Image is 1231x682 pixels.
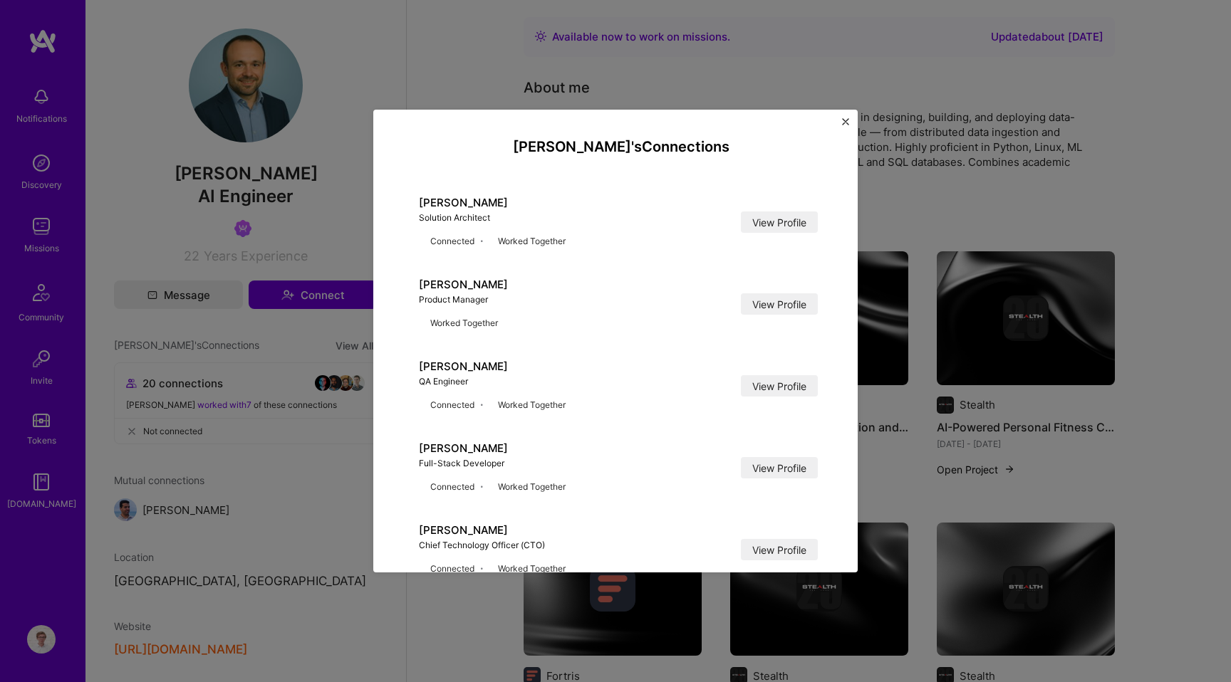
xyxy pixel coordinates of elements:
a: View Profile [741,211,818,233]
div: Product Manager [419,292,508,307]
div: QA Engineer [419,374,508,389]
span: Connected [430,234,474,248]
h4: [PERSON_NAME]'s Connections [513,138,729,155]
div: Solution Architect [419,210,508,225]
span: • [480,234,484,248]
div: Chief Technology Officer (CTO) [419,537,545,552]
div: [PERSON_NAME] [419,359,508,374]
span: • [480,397,484,412]
i: icon Match [487,401,495,409]
i: icon Collaborator [419,401,427,409]
div: [PERSON_NAME] [419,523,545,537]
span: Connected [430,479,474,494]
span: Connected [430,397,474,412]
div: [PERSON_NAME] [419,277,508,292]
a: View Profile [741,293,818,315]
div: Full-Stack Developer [419,456,508,471]
i: icon Match [487,565,495,573]
span: • [480,479,484,494]
a: View Profile [741,457,818,478]
a: View Profile [741,539,818,560]
i: icon Match [419,319,427,327]
span: Worked Together [498,479,566,494]
i: icon Collaborator [419,237,427,246]
span: Worked Together [430,315,498,330]
span: Worked Together [498,561,566,576]
button: Close [842,118,849,133]
a: View Profile [741,375,818,397]
span: Connected [430,561,474,576]
span: Worked Together [498,397,566,412]
i: icon Match [487,237,495,246]
div: [PERSON_NAME] [419,195,508,210]
span: Worked Together [498,234,566,248]
i: icon Collaborator [419,565,427,573]
i: icon Match [487,483,495,491]
div: [PERSON_NAME] [419,441,508,456]
i: icon Collaborator [419,483,427,491]
span: • [480,561,484,576]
